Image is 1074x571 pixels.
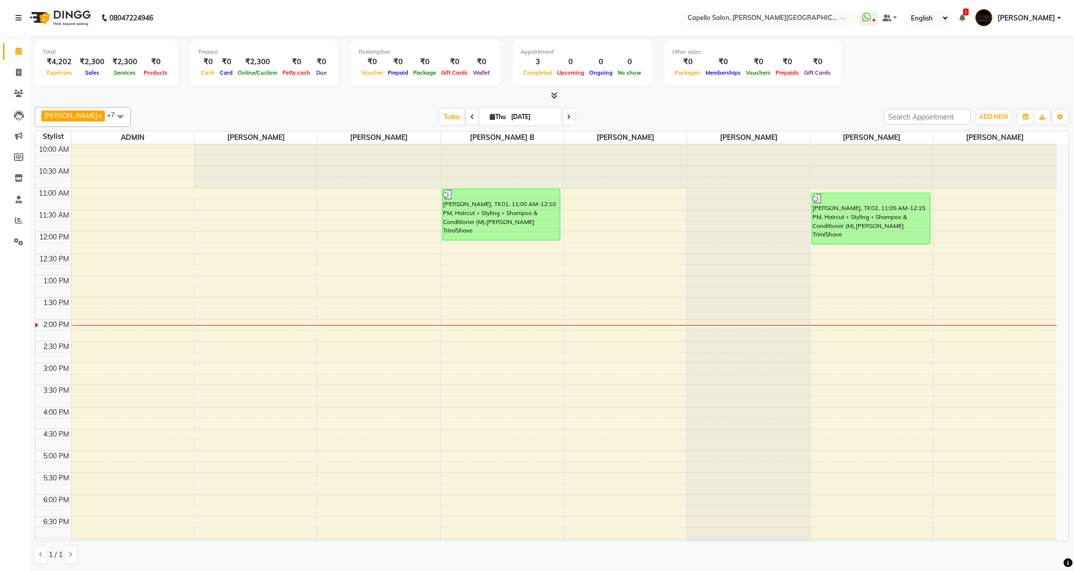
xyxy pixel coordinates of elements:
[41,517,71,527] div: 6:30 PM
[198,56,217,68] div: ₹0
[439,56,470,68] div: ₹0
[217,69,235,76] span: Card
[25,4,93,32] img: logo
[358,56,385,68] div: ₹0
[76,56,108,68] div: ₹2,300
[198,69,217,76] span: Cash
[470,56,492,68] div: ₹0
[41,473,71,483] div: 5:30 PM
[235,56,280,68] div: ₹2,300
[812,193,930,244] div: [PERSON_NAME], TK02, 11:05 AM-12:15 PM, Haircut + Styling + Shampoo & Conditioner (M),[PERSON_NAM...
[554,69,587,76] span: Upcoming
[49,550,63,560] span: 1 / 1
[35,131,71,142] div: Stylist
[703,69,743,76] span: Memberships
[141,69,170,76] span: Products
[963,8,969,15] span: 1
[280,56,313,68] div: ₹0
[959,13,965,22] a: 1
[508,110,558,124] input: 2025-09-04
[564,131,687,144] span: [PERSON_NAME]
[411,69,439,76] span: Package
[358,48,492,56] div: Redemption
[37,166,71,177] div: 10:30 AM
[235,69,280,76] span: Online/Custom
[802,56,833,68] div: ₹0
[385,56,411,68] div: ₹0
[358,69,385,76] span: Voucher
[41,276,71,286] div: 1:00 PM
[41,298,71,308] div: 1:30 PM
[975,9,992,26] img: Capello Trimurti
[411,56,439,68] div: ₹0
[97,112,102,119] a: x
[979,113,1008,120] span: ADD NEW
[521,69,554,76] span: Completed
[443,189,560,240] div: [PERSON_NAME], TK01, 11:00 AM-12:10 PM, Haircut + Styling + Shampoo & Conditioner (M),[PERSON_NAM...
[440,109,464,124] span: Today
[810,131,933,144] span: [PERSON_NAME]
[37,188,71,199] div: 11:00 AM
[108,56,141,68] div: ₹2,300
[41,539,71,549] div: 7:00 PM
[83,69,102,76] span: Sales
[521,56,554,68] div: 3
[672,56,703,68] div: ₹0
[41,429,71,440] div: 4:30 PM
[773,56,802,68] div: ₹0
[198,48,330,56] div: Finance
[470,69,492,76] span: Wallet
[314,69,329,76] span: Due
[672,48,833,56] div: Other sales
[997,13,1055,23] span: [PERSON_NAME]
[318,131,441,144] span: [PERSON_NAME]
[141,56,170,68] div: ₹0
[615,69,644,76] span: No show
[72,131,194,144] span: ADMIN
[884,109,971,124] input: Search Appointment
[687,131,810,144] span: [PERSON_NAME]
[587,56,615,68] div: 0
[743,56,773,68] div: ₹0
[37,144,71,155] div: 10:00 AM
[44,112,97,119] span: [PERSON_NAME]
[441,131,564,144] span: [PERSON_NAME] B
[672,69,703,76] span: Packages
[41,320,71,330] div: 2:00 PM
[773,69,802,76] span: Prepaids
[587,69,615,76] span: Ongoing
[313,56,330,68] div: ₹0
[194,131,317,144] span: [PERSON_NAME]
[41,451,71,461] div: 5:00 PM
[703,56,743,68] div: ₹0
[802,69,833,76] span: Gift Cards
[107,111,122,119] span: +7
[111,69,138,76] span: Services
[615,56,644,68] div: 0
[43,48,170,56] div: Total
[934,131,1057,144] span: [PERSON_NAME]
[41,342,71,352] div: 2:30 PM
[37,232,71,242] div: 12:00 PM
[743,69,773,76] span: Vouchers
[41,407,71,418] div: 4:00 PM
[280,69,313,76] span: Petty cash
[37,254,71,264] div: 12:30 PM
[554,56,587,68] div: 0
[439,69,470,76] span: Gift Cards
[521,48,644,56] div: Appointment
[41,495,71,505] div: 6:00 PM
[109,4,153,32] b: 08047224946
[977,110,1011,124] button: ADD NEW
[385,69,411,76] span: Prepaid
[37,210,71,221] div: 11:30 AM
[41,385,71,396] div: 3:30 PM
[487,113,508,120] span: Thu
[217,56,235,68] div: ₹0
[43,56,76,68] div: ₹4,202
[41,363,71,374] div: 3:00 PM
